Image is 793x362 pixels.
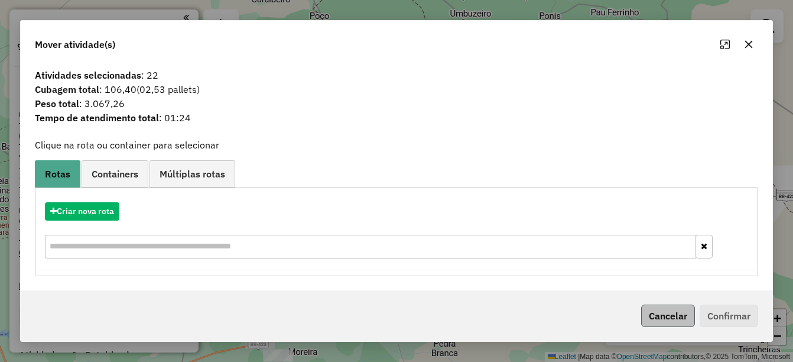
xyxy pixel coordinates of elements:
[28,111,766,125] span: : 01:24
[45,169,70,179] span: Rotas
[35,37,115,51] span: Mover atividade(s)
[136,83,200,95] span: (02,53 pallets)
[35,98,79,109] strong: Peso total
[35,138,219,152] label: Clique na rota ou container para selecionar
[35,112,159,124] strong: Tempo de atendimento total
[28,68,766,82] span: : 22
[641,305,695,327] button: Cancelar
[28,96,766,111] span: : 3.067,26
[92,169,138,179] span: Containers
[35,83,99,95] strong: Cubagem total
[45,202,119,221] button: Criar nova rota
[28,82,766,96] span: : 106,40
[716,35,734,54] button: Maximize
[160,169,225,179] span: Múltiplas rotas
[35,69,141,81] strong: Atividades selecionadas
